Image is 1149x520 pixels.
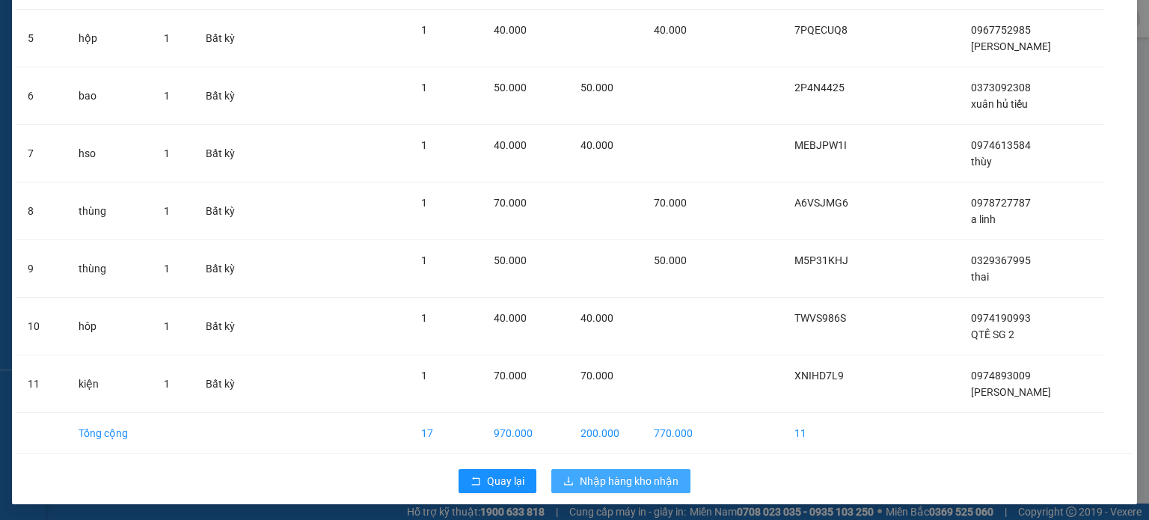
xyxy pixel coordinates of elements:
span: 1 [421,24,427,36]
span: MEBJPW1I [794,139,847,151]
td: 770.000 [642,413,715,454]
td: hso [67,125,153,183]
span: 50.000 [580,82,613,94]
td: 7 [16,125,67,183]
span: TWVS986S [794,312,846,324]
td: 6 [16,67,67,125]
span: 70.000 [494,197,527,209]
button: downloadNhập hàng kho nhận [551,469,690,493]
span: XNIHD7L9 [794,370,844,382]
span: rollback [471,476,481,488]
span: 7PQECUQ8 [794,24,848,36]
span: 50.000 [494,254,527,266]
span: xuân hủ tiếu [971,98,1028,110]
span: 1 [164,205,170,217]
td: Bất kỳ [194,67,256,125]
span: 70.000 [654,197,687,209]
span: 0978727787 [971,197,1031,209]
span: 1 [421,254,427,266]
td: Bất kỳ [194,298,256,355]
span: 1 [421,370,427,382]
td: Bất kỳ [194,355,256,413]
td: Bất kỳ [194,125,256,183]
span: 70.000 [494,370,527,382]
span: 1 [164,147,170,159]
span: 0329367995 [971,254,1031,266]
span: 1 [164,378,170,390]
td: Bất kỳ [194,183,256,240]
span: 1 [164,90,170,102]
span: 40.000 [494,312,527,324]
span: 0974613584 [971,139,1031,151]
td: thùng [67,240,153,298]
span: 40.000 [494,139,527,151]
td: 10 [16,298,67,355]
span: 40.000 [654,24,687,36]
td: 9 [16,240,67,298]
span: 40.000 [580,312,613,324]
span: 40.000 [580,139,613,151]
td: Bất kỳ [194,10,256,67]
span: A6VSJMG6 [794,197,848,209]
td: 200.000 [569,413,642,454]
span: 70.000 [580,370,613,382]
span: M5P31KHJ [794,254,848,266]
span: 0967752985 [971,24,1031,36]
span: 50.000 [654,254,687,266]
span: a linh [971,213,996,225]
span: 50.000 [494,82,527,94]
span: 1 [164,263,170,275]
td: 17 [409,413,482,454]
span: QTẾ SG 2 [971,328,1014,340]
td: 5 [16,10,67,67]
span: 1 [421,139,427,151]
span: 1 [421,82,427,94]
span: 1 [421,312,427,324]
span: 2P4N4425 [794,82,845,94]
span: 0974190993 [971,312,1031,324]
span: 1 [164,32,170,44]
td: Bất kỳ [194,240,256,298]
span: 40.000 [494,24,527,36]
td: hộp [67,10,153,67]
td: 8 [16,183,67,240]
td: 970.000 [482,413,569,454]
td: 11 [782,413,875,454]
span: [PERSON_NAME] [971,40,1051,52]
span: 1 [421,197,427,209]
span: 0974893009 [971,370,1031,382]
td: 11 [16,355,67,413]
span: download [563,476,574,488]
span: [PERSON_NAME] [971,386,1051,398]
span: thùy [971,156,992,168]
button: rollbackQuay lại [459,469,536,493]
td: bao [67,67,153,125]
td: kiện [67,355,153,413]
span: 0373092308 [971,82,1031,94]
span: Nhập hàng kho nhận [580,473,678,489]
span: thai [971,271,989,283]
span: Quay lại [487,473,524,489]
span: 1 [164,320,170,332]
td: thùng [67,183,153,240]
td: hôp [67,298,153,355]
td: Tổng cộng [67,413,153,454]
